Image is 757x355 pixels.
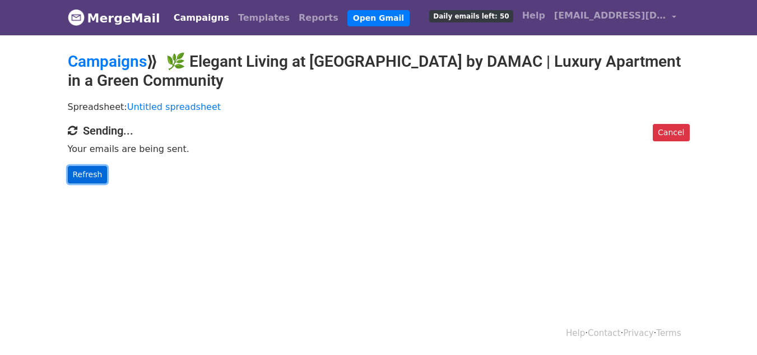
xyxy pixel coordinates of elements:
iframe: Chat Widget [701,301,757,355]
span: Daily emails left: 50 [429,10,513,22]
a: Cancel [653,124,689,141]
a: Templates [234,7,294,29]
a: Untitled spreadsheet [127,102,221,112]
a: Privacy [623,328,653,338]
p: Your emails are being sent. [68,143,690,155]
p: Spreadsheet: [68,101,690,113]
a: Refresh [68,166,108,183]
h2: ⟫ 🌿 Elegant Living at [GEOGRAPHIC_DATA] by DAMAC | Luxury Apartment in a Green Community [68,52,690,90]
a: Terms [656,328,681,338]
a: Daily emails left: 50 [425,4,517,27]
a: Help [518,4,550,27]
a: Open Gmail [347,10,410,26]
a: [EMAIL_ADDRESS][DOMAIN_NAME] [550,4,681,31]
img: MergeMail logo [68,9,85,26]
a: Campaigns [68,52,147,71]
a: MergeMail [68,6,160,30]
a: Reports [294,7,343,29]
a: Help [566,328,585,338]
a: Campaigns [169,7,234,29]
h4: Sending... [68,124,690,137]
a: Contact [588,328,620,338]
span: [EMAIL_ADDRESS][DOMAIN_NAME] [554,9,666,22]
